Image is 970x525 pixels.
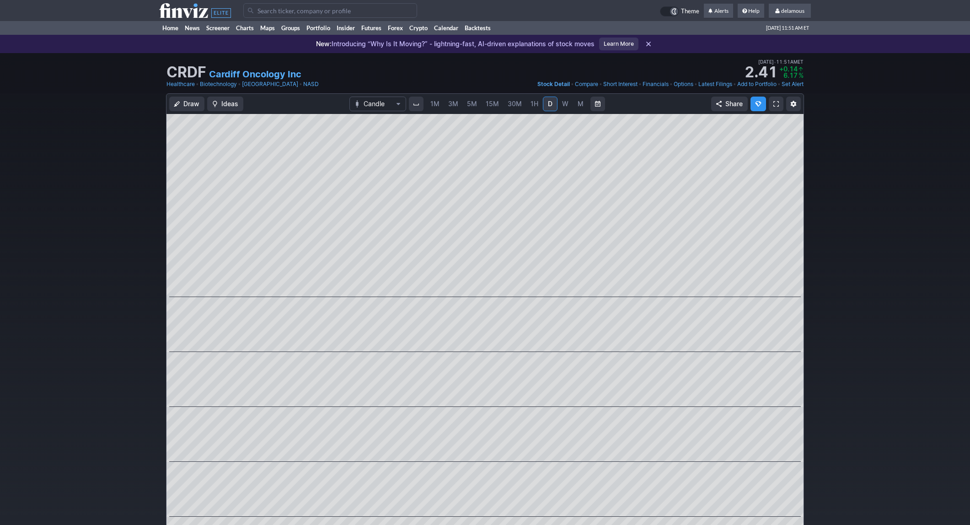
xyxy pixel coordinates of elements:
[209,68,301,81] a: Cardiff Oncology Inc
[448,100,458,108] span: 3M
[159,21,182,35] a: Home
[426,97,444,111] a: 1M
[169,97,204,111] button: Draw
[196,80,199,89] span: •
[299,80,302,89] span: •
[385,21,406,35] a: Forex
[531,100,538,108] span: 1H
[660,6,699,16] a: Theme
[571,80,574,89] span: •
[243,3,417,18] input: Search
[358,21,385,35] a: Futures
[409,97,423,111] button: Interval
[575,80,598,89] a: Compare
[781,7,804,14] span: delamous
[548,100,552,108] span: D
[349,97,406,111] button: Chart Type
[578,100,584,108] span: M
[303,80,319,89] a: NASD
[737,80,777,89] a: Add to Portfolio
[681,6,699,16] span: Theme
[758,58,804,66] span: [DATE] 11:51AM ET
[766,21,809,35] span: [DATE] 11:51 AM ET
[166,65,206,80] h1: CRDF
[182,21,203,35] a: News
[750,97,766,111] button: Explore new features
[430,100,439,108] span: 1M
[782,80,804,89] a: Set Alert
[590,97,605,111] button: Range
[444,97,462,111] a: 3M
[316,40,332,48] span: New:
[769,4,811,18] a: delamous
[643,80,669,89] a: Financials
[221,99,238,108] span: Ideas
[599,80,602,89] span: •
[233,21,257,35] a: Charts
[711,97,748,111] button: Share
[238,80,241,89] span: •
[203,21,233,35] a: Screener
[725,99,743,108] span: Share
[698,81,732,87] span: Latest Filings
[406,21,431,35] a: Crypto
[303,21,333,35] a: Portfolio
[769,97,783,111] a: Fullscreen
[558,97,573,111] a: W
[674,80,693,89] a: Options
[733,80,736,89] span: •
[603,80,638,89] a: Short Interest
[461,21,494,35] a: Backtests
[482,97,503,111] a: 15M
[704,4,733,18] a: Alerts
[537,80,570,89] a: Stock Detail
[333,21,358,35] a: Insider
[537,81,570,87] span: Stock Detail
[364,99,392,108] span: Candle
[786,97,801,111] button: Chart Settings
[463,97,481,111] a: 5M
[670,80,673,89] span: •
[543,97,557,111] a: D
[745,65,777,80] strong: 2.41
[562,100,568,108] span: W
[738,4,764,18] a: Help
[207,97,243,111] button: Ideas
[200,80,237,89] a: Biotechnology
[242,80,298,89] a: [GEOGRAPHIC_DATA]
[599,38,638,50] a: Learn More
[486,100,499,108] span: 15M
[257,21,278,35] a: Maps
[573,97,588,111] a: M
[774,58,776,66] span: •
[799,71,804,79] span: %
[638,80,642,89] span: •
[278,21,303,35] a: Groups
[777,80,781,89] span: •
[467,100,477,108] span: 5M
[166,80,195,89] a: Healthcare
[779,65,798,73] span: +0.14
[694,80,697,89] span: •
[183,99,199,108] span: Draw
[783,71,798,79] span: 6.17
[508,100,522,108] span: 30M
[504,97,526,111] a: 30M
[526,97,542,111] a: 1H
[431,21,461,35] a: Calendar
[316,39,595,49] p: Introducing “Why Is It Moving?” - lightning-fast, AI-driven explanations of stock moves
[698,80,732,89] a: Latest Filings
